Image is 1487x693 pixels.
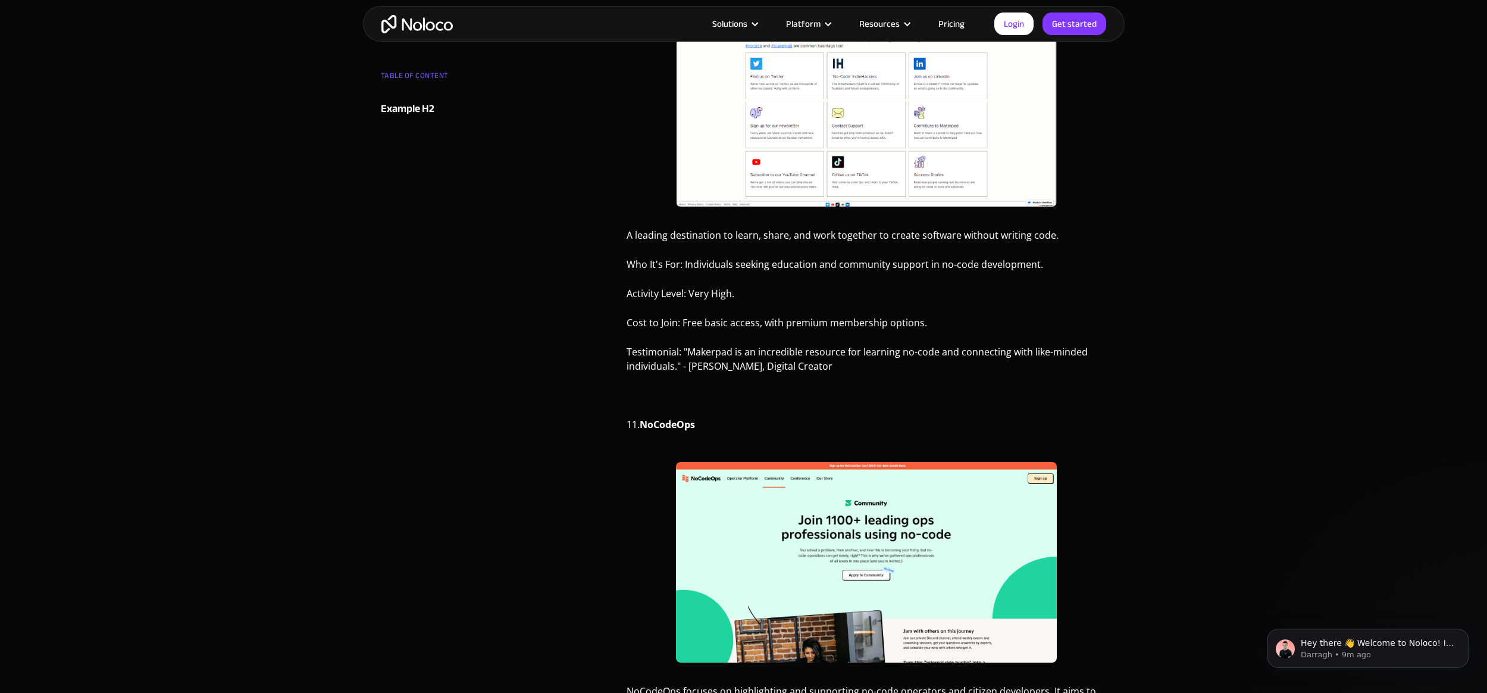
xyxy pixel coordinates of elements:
[640,418,695,431] strong: NoCodeOps
[627,316,1107,339] p: Cost to Join: Free basic access, with premium membership options.
[381,100,525,118] a: Example H2
[627,286,1107,310] p: Activity Level: Very High.
[1043,13,1106,35] a: Get started
[381,67,525,90] div: TABLE OF CONTENT
[627,228,1107,251] p: A leading destination to learn, share, and work together to create software without writing code.
[627,417,1107,441] p: 11.
[381,100,434,118] div: Example H2
[627,257,1107,280] p: Who It's For: Individuals seeking education and community support in no-code development.
[697,16,771,32] div: Solutions
[786,16,821,32] div: Platform
[1249,604,1487,687] iframe: Intercom notifications message
[627,388,1107,411] p: ‍
[712,16,747,32] div: Solutions
[627,345,1107,382] p: Testimonial: "Makerpad is an incredible resource for learning no-code and connecting with like-mi...
[923,16,979,32] a: Pricing
[381,15,453,33] a: home
[994,13,1034,35] a: Login
[859,16,900,32] div: Resources
[844,16,923,32] div: Resources
[771,16,844,32] div: Platform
